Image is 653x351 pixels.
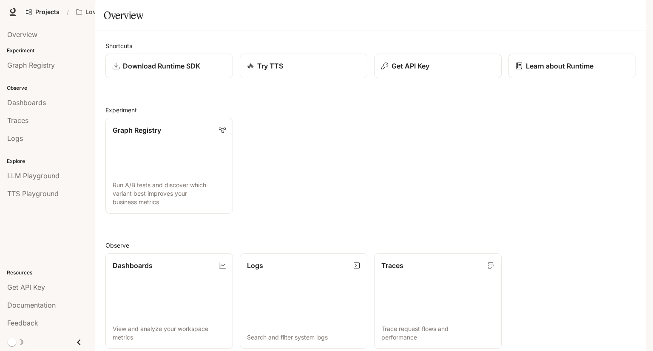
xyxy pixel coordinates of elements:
a: DashboardsView and analyze your workspace metrics [105,253,233,349]
span: Projects [35,9,60,16]
a: Go to projects [22,3,63,20]
p: Trace request flows and performance [381,325,494,342]
button: All workspaces [72,3,141,20]
p: View and analyze your workspace metrics [113,325,226,342]
div: / [63,8,72,17]
h2: Shortcuts [105,41,636,50]
p: Run A/B tests and discover which variant best improves your business metrics [113,181,226,206]
a: Graph RegistryRun A/B tests and discover which variant best improves your business metrics [105,118,233,214]
h2: Experiment [105,106,636,114]
p: Learn about Runtime [526,61,593,71]
p: Get API Key [392,61,429,71]
a: Try TTS [240,54,367,78]
p: Download Runtime SDK [123,61,200,71]
button: Get API Key [374,54,502,78]
h2: Observe [105,241,636,250]
p: Graph Registry [113,125,161,135]
a: TracesTrace request flows and performance [374,253,502,349]
p: Logs [247,260,263,271]
h1: Overview [104,7,143,24]
p: Search and filter system logs [247,333,360,342]
p: Traces [381,260,403,271]
a: Learn about Runtime [508,54,636,78]
p: Try TTS [257,61,283,71]
p: Dashboards [113,260,153,271]
a: LogsSearch and filter system logs [240,253,367,349]
a: Download Runtime SDK [105,54,233,78]
p: Love Bird Cam [85,9,128,16]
